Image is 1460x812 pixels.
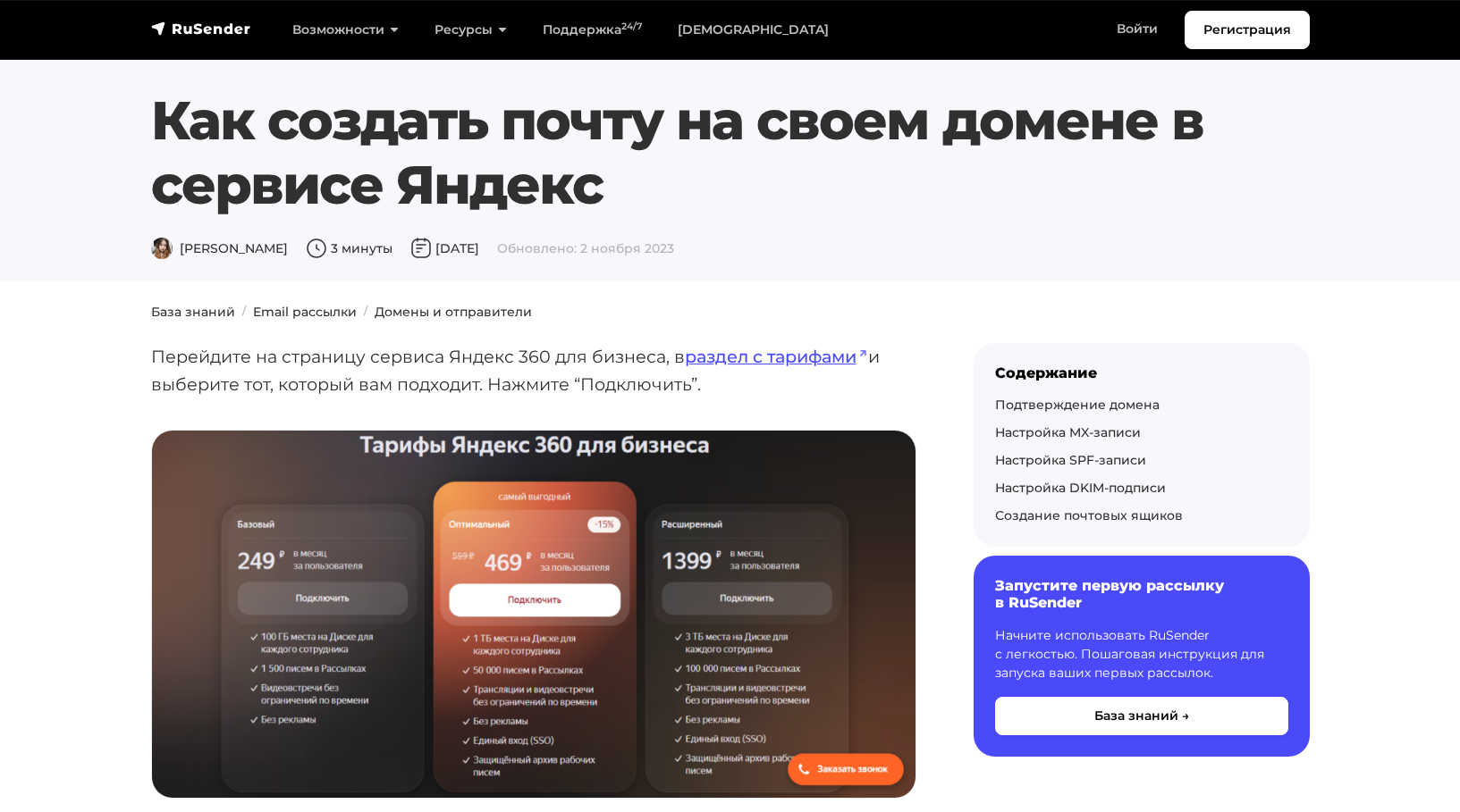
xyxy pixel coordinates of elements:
[497,240,674,256] span: Обновлено: 2 ноября 2023
[995,452,1146,468] a: Настройка SPF-записи
[140,303,1321,322] nav: breadcrumb
[151,304,235,320] a: База знаний
[306,240,392,256] span: 3 минуты
[410,238,432,259] img: Дата публикации
[974,556,1310,756] a: Запустите первую рассылку в RuSender Начните использовать RuSender с легкостью. Пошаговая инструк...
[995,577,1288,611] h6: Запустите первую рассылку в RuSender
[151,240,288,256] span: [PERSON_NAME]
[995,626,1288,682] p: Начните использовать RuSender с легкостью. Пошаговая инструкция для запуска ваших первых рассылок.
[375,304,532,320] a: Домены и отправители
[685,346,868,367] a: раздел с тарифами
[621,21,642,32] sup: 24/7
[1185,11,1310,49] a: Регистрация
[151,88,1310,217] h1: Как создать почту на своем домене в сервисе Яндекс
[525,12,660,48] a: Поддержка24/7
[151,20,251,38] img: RuSender
[410,240,479,256] span: [DATE]
[417,12,525,48] a: Ресурсы
[151,343,916,398] p: Перейдите на страницу сервиса Яндекс 360 для бизнеса, в и выберите тот, который вам подходит. Наж...
[995,364,1288,381] div: Содержание
[660,12,847,48] a: [DEMOGRAPHIC_DATA]
[995,697,1288,735] button: База знаний →
[1099,11,1176,47] a: Войти
[995,507,1183,523] a: Создание почтовых ящиков
[995,424,1141,440] a: Настройка MX-записи
[274,12,417,48] a: Возможности
[995,480,1166,496] a: Настройка DKIM-подписи
[995,397,1160,413] a: Подтверждение домена
[253,304,357,320] a: Email рассылки
[306,238,327,259] img: Время чтения
[152,431,916,797] img: Тарифы Яндекс 360 для бизнеса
